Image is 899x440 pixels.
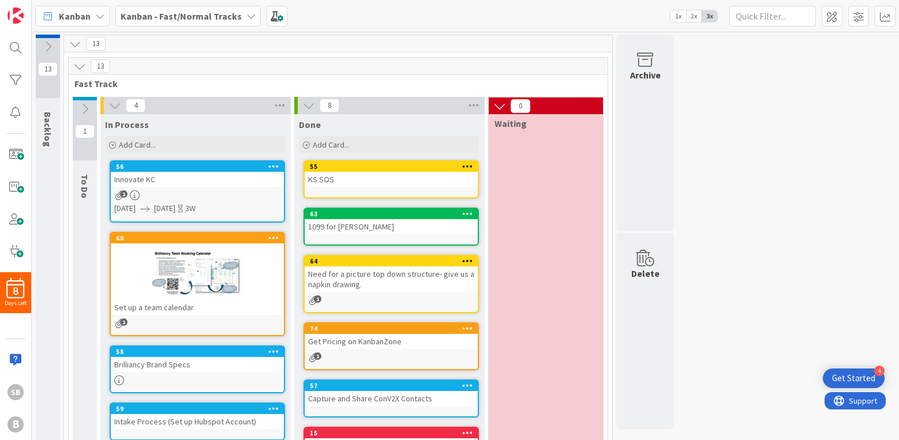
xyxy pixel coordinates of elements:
span: 8 [320,99,339,112]
span: Kanban [59,9,91,23]
input: Quick Filter... [729,6,816,27]
span: 13 [86,37,106,51]
div: 631099 for [PERSON_NAME] [305,209,478,234]
div: 55 [310,163,478,171]
div: 58Brilliancy Brand Specs [111,347,284,372]
div: 15 [305,428,478,438]
div: Delete [631,266,660,280]
span: 1x [670,10,686,22]
div: 59Intake Process (Set up Hubspot Account) [111,404,284,429]
div: 74 [305,324,478,334]
div: 74 [310,325,478,333]
span: Done [299,119,321,130]
div: 55 [305,161,478,172]
div: 60 [116,234,284,242]
div: Archive [630,68,661,82]
span: In Process [105,119,149,130]
span: 1 [120,318,128,326]
div: Open Get Started checklist, remaining modules: 4 [823,368,885,388]
div: 60Set up a team calendar [111,233,284,315]
div: 64Need for a picture top down structure- give us a napkin drawing. [305,256,478,292]
span: 1 [314,295,321,303]
span: 3x [702,10,717,22]
div: 15 [310,429,478,437]
div: 56 [111,161,284,172]
div: KS SOS [305,172,478,187]
span: Add Card... [313,140,350,150]
span: Fast Track [74,78,593,89]
div: Innovate KC [111,172,284,187]
img: Visit kanbanzone.com [8,7,24,24]
span: 1 [120,190,128,198]
b: Kanban - Fast/Normal Tracks [121,10,242,22]
div: 64 [305,256,478,266]
div: Capture and Share ConV2X Contacts [305,391,478,406]
div: 74Get Pricing on KanbanZone [305,324,478,349]
span: [DATE] [114,202,136,215]
div: 64 [310,257,478,265]
div: 58 [116,348,284,356]
div: 56 [116,163,284,171]
span: Backlog [42,112,54,147]
div: 59 [111,404,284,414]
span: 13 [91,59,110,73]
div: 57 [305,381,478,391]
div: 57Capture and Share ConV2X Contacts [305,381,478,406]
span: 13 [38,62,58,76]
span: Waiting [495,118,589,129]
span: Add Card... [119,140,156,150]
span: Support [24,2,53,16]
div: 4 [874,366,885,376]
span: 2x [686,10,702,22]
div: Intake Process (Set up Hubspot Account) [111,414,284,429]
div: 59 [116,405,284,413]
div: 63 [305,209,478,219]
div: 60 [111,233,284,243]
div: 58 [111,347,284,357]
div: 63 [310,210,478,218]
div: Brilliancy Brand Specs [111,357,284,372]
div: Need for a picture top down structure- give us a napkin drawing. [305,266,478,292]
div: Get Pricing on KanbanZone [305,334,478,349]
div: 56Innovate KC [111,161,284,187]
div: 57 [310,382,478,390]
div: Set up a team calendar [111,300,284,315]
span: 1 [75,125,95,138]
span: To Do [79,174,91,198]
div: Get Started [832,373,875,384]
div: B [8,416,24,433]
span: 4 [126,99,145,112]
div: 55KS SOS [305,161,478,187]
div: SB [8,384,24,400]
span: 1 [314,352,321,360]
span: 0 [511,99,530,113]
div: 3W [185,202,196,215]
span: 8 [13,287,18,295]
span: [DATE] [154,202,175,215]
div: 1099 for [PERSON_NAME] [305,219,478,234]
